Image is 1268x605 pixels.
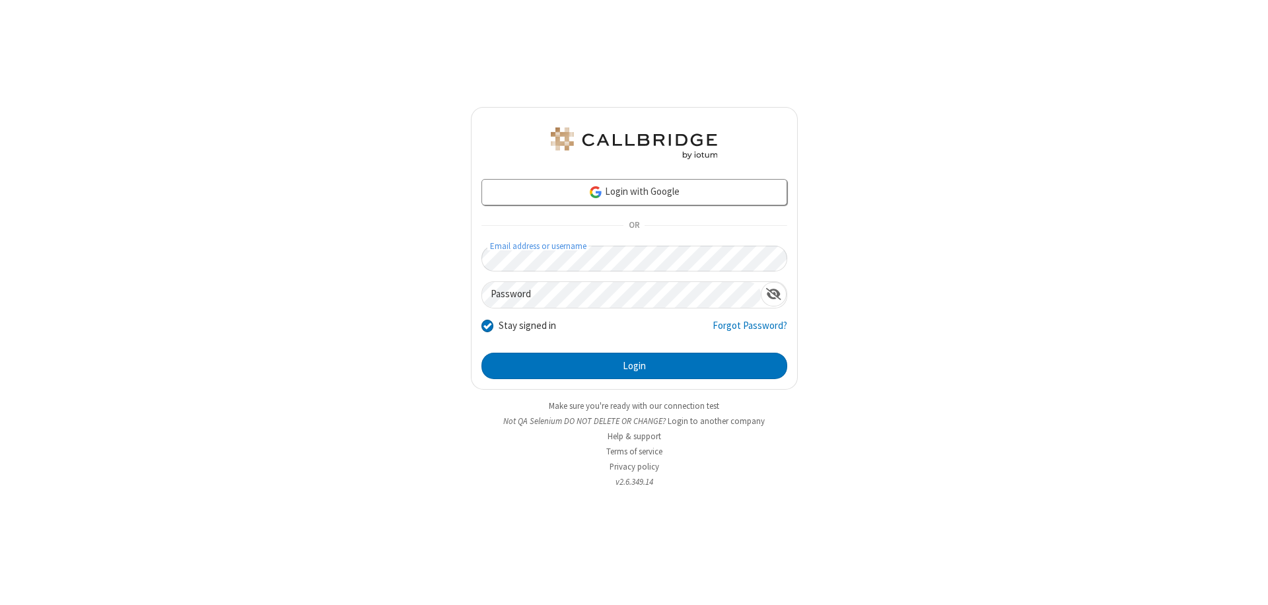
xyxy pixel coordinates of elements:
span: OR [623,217,645,235]
a: Terms of service [606,446,662,457]
a: Privacy policy [610,461,659,472]
button: Login [481,353,787,379]
a: Help & support [608,431,661,442]
input: Email address or username [481,246,787,271]
img: google-icon.png [588,185,603,199]
img: QA Selenium DO NOT DELETE OR CHANGE [548,127,720,159]
label: Stay signed in [499,318,556,334]
input: Password [482,282,761,308]
div: Show password [761,282,787,306]
a: Forgot Password? [713,318,787,343]
button: Login to another company [668,415,765,427]
li: Not QA Selenium DO NOT DELETE OR CHANGE? [471,415,798,427]
a: Login with Google [481,179,787,205]
iframe: Chat [1235,571,1258,596]
a: Make sure you're ready with our connection test [549,400,719,411]
li: v2.6.349.14 [471,476,798,488]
